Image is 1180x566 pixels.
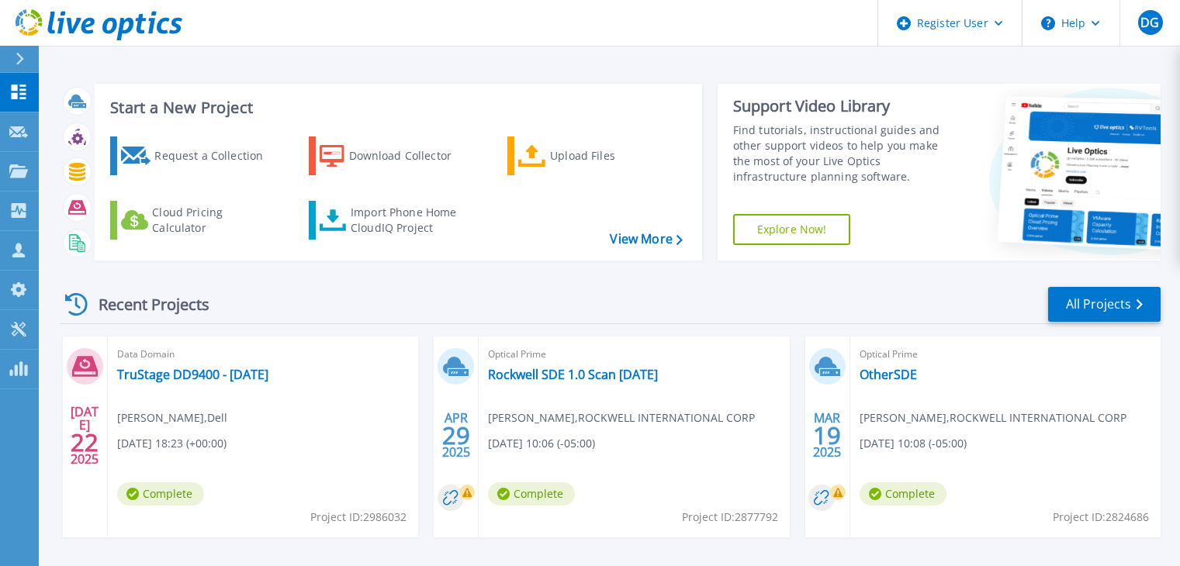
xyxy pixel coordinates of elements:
[441,407,471,464] div: APR 2025
[310,509,407,526] span: Project ID: 2986032
[860,409,1126,426] span: [PERSON_NAME] , ROCKWELL INTERNATIONAL CORP
[70,407,99,464] div: [DATE] 2025
[110,201,283,240] a: Cloud Pricing Calculator
[1140,16,1159,29] span: DG
[351,205,472,236] div: Import Phone Home CloudIQ Project
[733,123,956,185] div: Find tutorials, instructional guides and other support videos to help you make the most of your L...
[550,140,674,171] div: Upload Files
[682,509,778,526] span: Project ID: 2877792
[860,482,946,506] span: Complete
[507,136,680,175] a: Upload Files
[152,205,276,236] div: Cloud Pricing Calculator
[110,99,682,116] h3: Start a New Project
[60,285,230,323] div: Recent Projects
[1048,287,1161,322] a: All Projects
[71,436,99,449] span: 22
[117,409,227,426] span: [PERSON_NAME] , Dell
[488,435,595,452] span: [DATE] 10:06 (-05:00)
[733,214,851,245] a: Explore Now!
[117,367,268,382] a: TruStage DD9400 - [DATE]
[812,407,842,464] div: MAR 2025
[813,429,841,442] span: 19
[860,435,967,452] span: [DATE] 10:08 (-05:00)
[488,482,575,506] span: Complete
[309,136,482,175] a: Download Collector
[117,435,227,452] span: [DATE] 18:23 (+00:00)
[860,346,1151,363] span: Optical Prime
[349,140,473,171] div: Download Collector
[610,232,682,247] a: View More
[488,367,658,382] a: Rockwell SDE 1.0 Scan [DATE]
[488,409,755,426] span: [PERSON_NAME] , ROCKWELL INTERNATIONAL CORP
[860,367,917,382] a: OtherSDE
[442,429,470,442] span: 29
[488,346,780,363] span: Optical Prime
[110,136,283,175] a: Request a Collection
[117,482,204,506] span: Complete
[117,346,409,363] span: Data Domain
[733,96,956,116] div: Support Video Library
[1053,509,1149,526] span: Project ID: 2824686
[154,140,279,171] div: Request a Collection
